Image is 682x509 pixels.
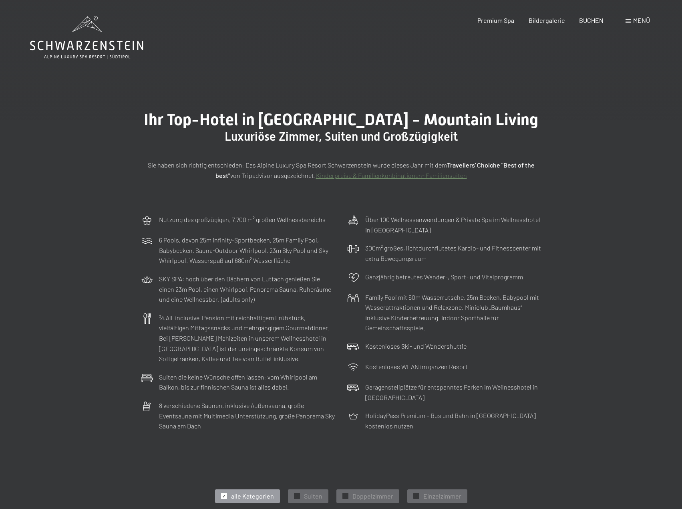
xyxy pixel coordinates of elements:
[352,492,393,501] span: Doppelzimmer
[159,214,326,225] p: Nutzung des großzügigen, 7.700 m² großen Wellnessbereichs
[159,274,335,305] p: SKY SPA: hoch über den Dächern von Luttach genießen Sie einen 23m Pool, einen Whirlpool, Panorama...
[365,410,541,431] p: HolidayPass Premium – Bus und Bahn in [GEOGRAPHIC_DATA] kostenlos nutzen
[365,382,541,402] p: Garagenstellplätze für entspanntes Parken im Wellnesshotel in [GEOGRAPHIC_DATA]
[414,493,418,499] span: ✓
[365,341,467,351] p: Kostenloses Ski- und Wandershuttle
[365,272,523,282] p: Ganzjährig betreutes Wander-, Sport- und Vitalprogramm
[365,243,541,263] p: 300m² großes, lichtdurchflutetes Kardio- und Fitnesscenter mit extra Bewegungsraum
[316,172,467,179] a: Kinderpreise & Familienkonbinationen- Familiensuiten
[159,235,335,266] p: 6 Pools, davon 25m Infinity-Sportbecken, 25m Family Pool, Babybecken, Sauna-Outdoor Whirlpool, 23...
[215,161,535,179] strong: Travellers' Choiche "Best of the best"
[222,493,225,499] span: ✓
[477,16,514,24] a: Premium Spa
[141,160,541,180] p: Sie haben sich richtig entschieden: Das Alpine Luxury Spa Resort Schwarzenstein wurde dieses Jahr...
[159,313,335,364] p: ¾ All-inclusive-Pension mit reichhaltigem Frühstück, vielfältigen Mittagssnacks und mehrgängigem ...
[159,400,335,431] p: 8 verschiedene Saunen, inklusive Außensauna, große Eventsauna mit Multimedia Unterstützung, große...
[423,492,461,501] span: Einzelzimmer
[304,492,322,501] span: Suiten
[365,292,541,333] p: Family Pool mit 60m Wasserrutsche, 25m Becken, Babypool mit Wasserattraktionen und Relaxzone. Min...
[344,493,347,499] span: ✓
[579,16,604,24] a: BUCHEN
[529,16,565,24] a: Bildergalerie
[159,372,335,392] p: Suiten die keine Wünsche offen lassen: vom Whirlpool am Balkon, bis zur finnischen Sauna ist alle...
[225,129,458,143] span: Luxuriöse Zimmer, Suiten und Großzügigkeit
[365,214,541,235] p: Über 100 Wellnessanwendungen & Private Spa im Wellnesshotel in [GEOGRAPHIC_DATA]
[295,493,298,499] span: ✓
[231,492,274,501] span: alle Kategorien
[144,110,538,129] span: Ihr Top-Hotel in [GEOGRAPHIC_DATA] - Mountain Living
[365,362,468,372] p: Kostenloses WLAN im ganzen Resort
[633,16,650,24] span: Menü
